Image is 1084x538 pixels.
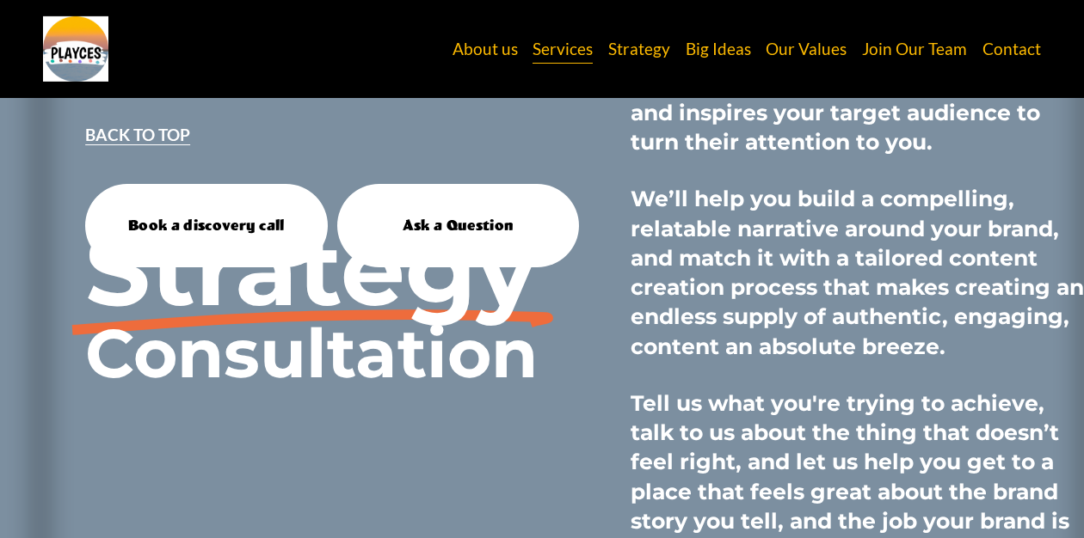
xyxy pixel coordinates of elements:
strong: Strategy [85,206,538,331]
a: Strategy [608,33,670,65]
a: Ask a Question [337,184,580,267]
a: Big Ideas [686,33,751,65]
strong: Consultation [85,313,538,395]
a: BACK TO TOP [85,125,190,144]
a: About us [453,33,518,65]
a: Contact [982,33,1041,65]
a: Join Our Team [862,33,967,65]
img: Playces Creative | Make Your Brand Your Greatest Asset | Brand, Marketing &amp; Social Media Agen... [43,16,108,82]
a: Our Values [766,33,847,65]
a: Book a discovery call [85,184,328,267]
a: Services [533,33,593,65]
